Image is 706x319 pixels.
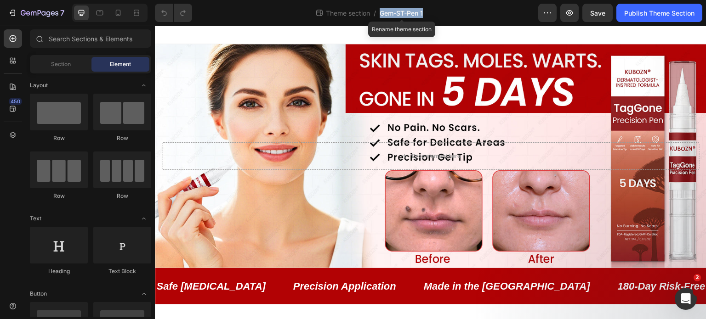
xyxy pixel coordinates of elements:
span: Theme section [324,8,372,18]
div: 450 [9,98,22,105]
span: Toggle open [137,211,151,226]
span: Text [30,214,41,223]
span: 2 [694,274,701,281]
div: Row [30,192,88,200]
div: Row [93,192,151,200]
div: Row [93,134,151,142]
span: Button [30,290,47,298]
div: Publish Theme Section [624,8,695,18]
span: Toggle open [137,286,151,301]
div: Heading [30,267,88,275]
span: Save [590,9,605,17]
span: Section [51,60,71,68]
span: / [374,8,376,18]
button: Save [582,4,613,22]
p: Made in the [GEOGRAPHIC_DATA] [269,252,435,270]
input: Search Sections & Elements [30,29,151,48]
span: Toggle open [137,78,151,93]
div: Undo/Redo [155,4,192,22]
div: Row [30,134,88,142]
p: 180-Day Risk-Free Guarantee [463,252,604,270]
iframe: Design area [155,26,706,319]
button: 7 [4,4,68,22]
span: Gem-ST-Pen 1 [380,8,423,18]
button: Publish Theme Section [616,4,702,22]
div: Text Block [93,267,151,275]
p: 7 [60,7,64,18]
div: Drop element here [257,127,306,134]
iframe: Intercom live chat [675,288,697,310]
span: Element [110,60,131,68]
span: Layout [30,81,48,90]
p: Safe [MEDICAL_DATA] [1,252,111,270]
p: Precision Application [138,252,241,270]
